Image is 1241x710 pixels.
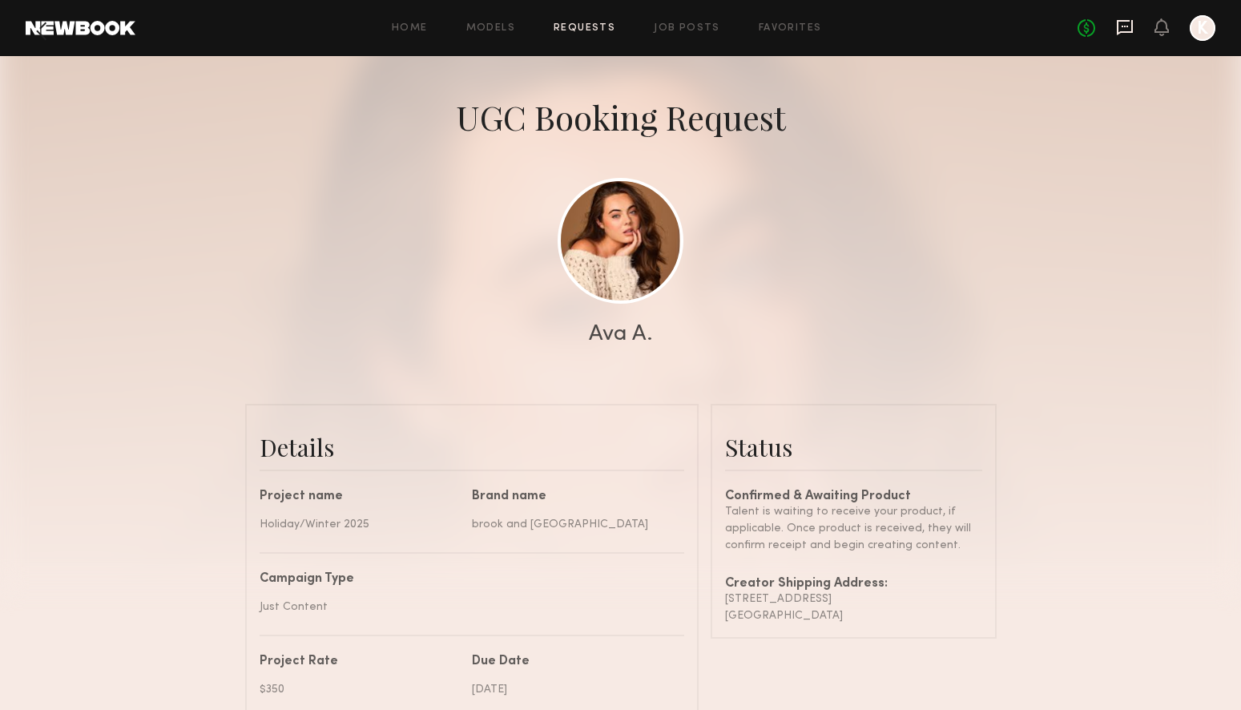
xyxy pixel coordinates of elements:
[725,490,982,503] div: Confirmed & Awaiting Product
[260,573,672,586] div: Campaign Type
[260,516,460,533] div: Holiday/Winter 2025
[260,681,460,698] div: $350
[472,656,672,668] div: Due Date
[260,599,672,615] div: Just Content
[260,490,460,503] div: Project name
[1190,15,1215,41] a: K
[456,95,786,139] div: UGC Booking Request
[725,503,982,554] div: Talent is waiting to receive your product, if applicable. Once product is received, they will con...
[654,23,720,34] a: Job Posts
[759,23,822,34] a: Favorites
[554,23,615,34] a: Requests
[725,591,982,607] div: [STREET_ADDRESS]
[472,490,672,503] div: Brand name
[725,607,982,624] div: [GEOGRAPHIC_DATA]
[472,681,672,698] div: [DATE]
[466,23,515,34] a: Models
[589,323,653,345] div: Ava A.
[472,516,672,533] div: brook and [GEOGRAPHIC_DATA]
[725,578,982,591] div: Creator Shipping Address:
[392,23,428,34] a: Home
[725,431,982,463] div: Status
[260,656,460,668] div: Project Rate
[260,431,684,463] div: Details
